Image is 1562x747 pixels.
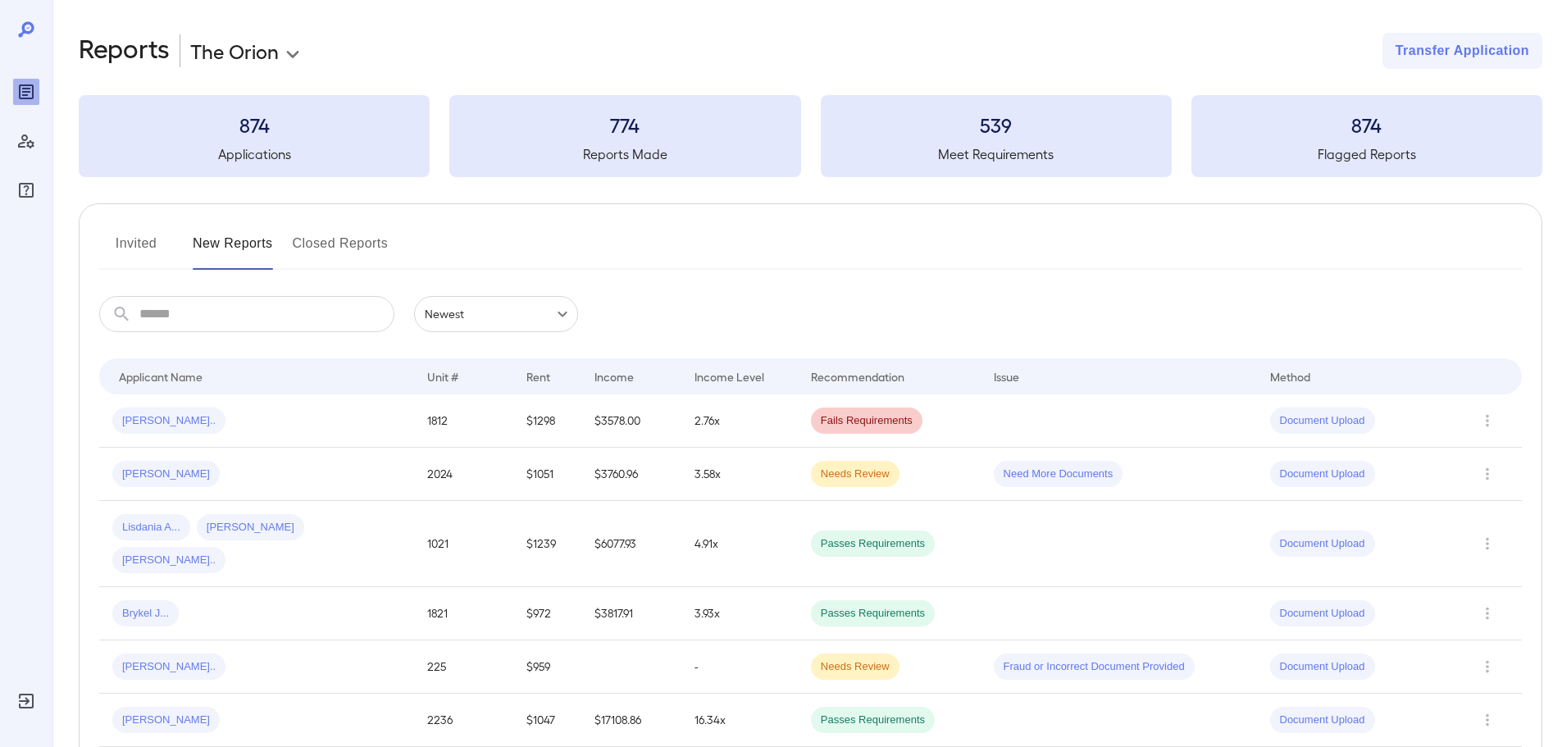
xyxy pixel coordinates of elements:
[112,520,190,535] span: Lisdania A...
[811,659,899,675] span: Needs Review
[13,688,39,714] div: Log Out
[79,95,1542,177] summary: 874Applications774Reports Made539Meet Requirements874Flagged Reports
[414,640,514,694] td: 225
[414,296,578,332] div: Newest
[811,413,922,429] span: Fails Requirements
[994,467,1123,482] span: Need More Documents
[681,587,798,640] td: 3.93x
[513,394,581,448] td: $1298
[581,501,681,587] td: $6077.93
[811,606,935,622] span: Passes Requirements
[112,467,220,482] span: [PERSON_NAME]
[681,448,798,501] td: 3.58x
[1474,461,1501,487] button: Row Actions
[513,640,581,694] td: $959
[1474,707,1501,733] button: Row Actions
[811,467,899,482] span: Needs Review
[193,230,273,270] button: New Reports
[112,713,220,728] span: [PERSON_NAME]
[1270,367,1310,386] div: Method
[581,394,681,448] td: $3578.00
[1270,713,1375,728] span: Document Upload
[513,694,581,747] td: $1047
[1191,144,1542,164] h5: Flagged Reports
[99,230,173,270] button: Invited
[414,501,514,587] td: 1021
[681,501,798,587] td: 4.91x
[811,367,904,386] div: Recommendation
[681,694,798,747] td: 16.34x
[13,177,39,203] div: FAQ
[581,448,681,501] td: $3760.96
[112,606,179,622] span: Brykel J...
[594,367,634,386] div: Income
[1474,600,1501,626] button: Row Actions
[112,553,225,568] span: [PERSON_NAME]..
[112,413,225,429] span: [PERSON_NAME]..
[414,394,514,448] td: 1812
[1270,467,1375,482] span: Document Upload
[1270,606,1375,622] span: Document Upload
[414,448,514,501] td: 2024
[581,587,681,640] td: $3817.91
[1474,531,1501,557] button: Row Actions
[821,144,1172,164] h5: Meet Requirements
[994,367,1020,386] div: Issue
[414,587,514,640] td: 1821
[581,694,681,747] td: $17108.86
[513,448,581,501] td: $1051
[79,112,430,138] h3: 874
[427,367,458,386] div: Unit #
[513,501,581,587] td: $1239
[681,640,798,694] td: -
[1270,659,1375,675] span: Document Upload
[526,367,553,386] div: Rent
[13,79,39,105] div: Reports
[79,144,430,164] h5: Applications
[1382,33,1542,69] button: Transfer Application
[1191,112,1542,138] h3: 874
[1270,536,1375,552] span: Document Upload
[190,38,279,64] p: The Orion
[1474,654,1501,680] button: Row Actions
[694,367,764,386] div: Income Level
[994,659,1195,675] span: Fraud or Incorrect Document Provided
[112,659,225,675] span: [PERSON_NAME]..
[293,230,389,270] button: Closed Reports
[197,520,304,535] span: [PERSON_NAME]
[811,713,935,728] span: Passes Requirements
[119,367,203,386] div: Applicant Name
[1270,413,1375,429] span: Document Upload
[513,587,581,640] td: $972
[811,536,935,552] span: Passes Requirements
[449,112,800,138] h3: 774
[449,144,800,164] h5: Reports Made
[414,694,514,747] td: 2236
[681,394,798,448] td: 2.76x
[13,128,39,154] div: Manage Users
[79,33,170,69] h2: Reports
[1474,408,1501,434] button: Row Actions
[821,112,1172,138] h3: 539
